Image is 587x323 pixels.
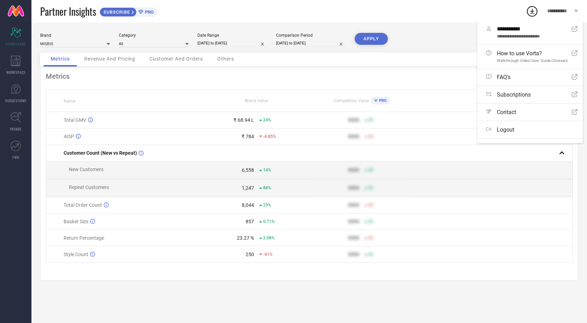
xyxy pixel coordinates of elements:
[497,91,531,98] span: Subscriptions
[368,134,373,139] span: 50
[368,252,373,257] span: 50
[246,252,254,257] div: 250
[64,117,86,123] span: Total GMV
[348,117,359,123] div: 9999
[276,33,346,38] div: Comparison Period
[368,203,373,208] span: 50
[197,40,267,47] input: Select date range
[276,40,346,47] input: Select comparison period
[13,155,19,160] span: FWD
[263,168,271,173] span: 14%
[368,219,373,224] span: 50
[263,219,275,224] span: 0.71%
[348,185,359,191] div: 9999
[6,41,26,47] span: SCORECARDS
[242,185,254,191] div: 1,247
[477,86,583,103] a: Subscriptions
[241,134,254,139] div: ₹ 784
[497,50,568,57] span: How to use Vorta?
[377,98,387,103] span: PRO
[348,134,359,139] div: 9999
[263,185,271,190] span: 88%
[64,150,137,156] span: Customer Count (New vs Repeat)
[100,6,157,17] a: SUBSCRIBEPRO
[242,202,254,208] div: 8,044
[64,235,104,241] span: Return Percentage
[6,70,26,75] span: WORKSPACE
[348,252,359,257] div: 9999
[64,99,75,104] span: Name
[368,236,373,240] span: 50
[497,74,510,80] span: FAQ's
[51,56,70,62] span: Metrics
[334,98,369,103] span: Competitors Value
[263,236,275,240] span: 2.08%
[233,117,254,123] div: ₹ 68.94 L
[84,56,135,62] span: Revenue And Pricing
[246,219,254,224] div: 857
[368,168,373,173] span: 50
[348,202,359,208] div: 9999
[64,252,88,257] span: Style Count
[40,33,110,38] div: Brand
[245,98,268,103] span: Brand Value
[497,58,568,63] span: Walkthrough Video/User Guide/Glossary
[197,33,267,38] div: Date Range
[263,134,276,139] span: -4.85%
[497,109,516,115] span: Contact
[64,134,74,139] span: AISP
[237,235,254,241] div: 23.27 %
[40,4,96,19] span: Partner Insights
[217,56,234,62] span: Others
[526,5,538,17] div: Open download list
[355,33,388,45] button: APPLY
[64,219,88,224] span: Basket Size
[10,126,22,132] span: TRENDS
[368,185,373,190] span: 50
[150,56,203,62] span: Customer And Orders
[69,184,109,190] span: Repeat Customers
[263,203,271,208] span: 23%
[5,98,27,103] span: SUGGESTIONS
[69,167,103,172] span: New Customers
[477,104,583,121] a: Contact
[100,9,132,15] span: SUBSCRIBE
[348,219,359,224] div: 9999
[263,118,271,122] span: 24%
[46,72,573,80] div: Metrics
[477,45,583,68] a: How to use Vorta?Walkthrough Video/User Guide/Glossary
[368,118,373,122] span: 50
[143,9,154,15] span: PRO
[64,202,102,208] span: Total Order Count
[263,252,273,257] span: -41%
[477,69,583,86] a: FAQ's
[119,33,189,38] div: Category
[497,126,514,133] span: Logout
[242,167,254,173] div: 6,558
[348,235,359,241] div: 9999
[348,167,359,173] div: 9999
